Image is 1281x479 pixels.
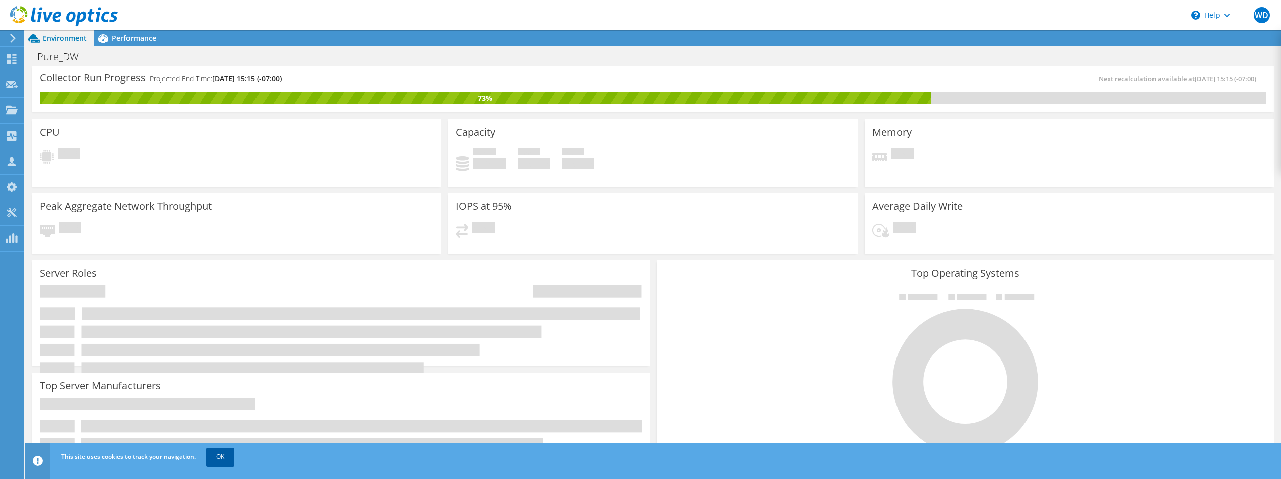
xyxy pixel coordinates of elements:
[33,51,94,62] h1: Pure_DW
[518,158,550,169] h4: 0 GiB
[1191,11,1200,20] svg: \n
[40,268,97,279] h3: Server Roles
[43,33,87,43] span: Environment
[112,33,156,43] span: Performance
[562,148,584,158] span: Total
[891,148,914,161] span: Pending
[472,222,495,235] span: Pending
[58,148,80,161] span: Pending
[150,73,282,84] h4: Projected End Time:
[212,74,282,83] span: [DATE] 15:15 (-07:00)
[473,148,496,158] span: Used
[59,222,81,235] span: Pending
[40,127,60,138] h3: CPU
[1195,74,1256,83] span: [DATE] 15:15 (-07:00)
[456,201,512,212] h3: IOPS at 95%
[893,222,916,235] span: Pending
[872,201,963,212] h3: Average Daily Write
[1099,74,1261,83] span: Next recalculation available at
[456,127,495,138] h3: Capacity
[206,448,234,466] a: OK
[562,158,594,169] h4: 0 GiB
[40,93,931,104] div: 73%
[872,127,912,138] h3: Memory
[1254,7,1270,23] span: WD
[664,268,1266,279] h3: Top Operating Systems
[40,380,161,391] h3: Top Server Manufacturers
[61,452,196,461] span: This site uses cookies to track your navigation.
[473,158,506,169] h4: 0 GiB
[518,148,540,158] span: Free
[40,201,212,212] h3: Peak Aggregate Network Throughput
